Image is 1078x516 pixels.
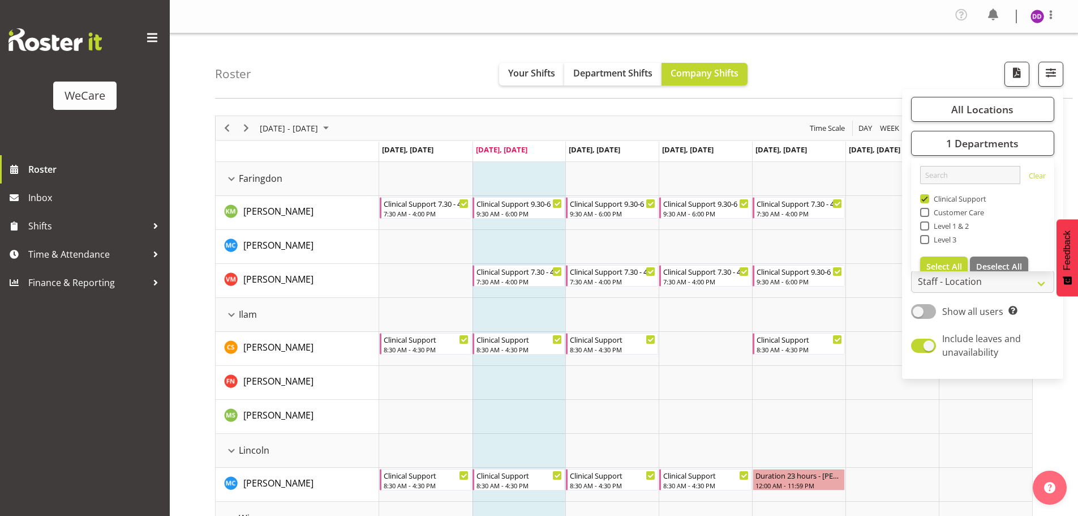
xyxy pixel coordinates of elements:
span: Clinical Support [929,194,987,203]
button: Your Shifts [499,63,564,86]
button: September 08 - 14, 2025 [258,121,334,135]
span: Feedback [1062,231,1072,270]
div: Mary Childs"s event - Clinical Support Begin From Thursday, September 11, 2025 at 8:30:00 AM GMT+... [659,469,751,491]
div: 9:30 AM - 6:00 PM [476,209,562,218]
button: Company Shifts [662,63,748,86]
span: All Locations [951,103,1013,116]
div: Clinical Support 9.30-6 [476,198,562,209]
span: Deselect All [976,261,1022,272]
span: Ilam [239,308,257,321]
div: 9:30 AM - 6:00 PM [570,209,655,218]
div: 8:30 AM - 4:30 PM [384,481,469,490]
span: [PERSON_NAME] [243,375,313,387]
button: Previous [220,121,235,135]
span: Day [857,121,873,135]
span: [DATE], [DATE] [662,144,714,155]
button: All Locations [911,97,1054,122]
div: Previous [217,116,237,140]
a: [PERSON_NAME] [243,408,313,422]
div: WeCare [65,87,105,104]
td: Ilam resource [216,298,379,332]
td: Mary Childs resource [216,468,379,502]
div: 8:30 AM - 4:30 PM [384,345,469,354]
div: Clinical Support [663,470,749,481]
td: Faringdon resource [216,162,379,196]
div: 8:30 AM - 4:30 PM [570,481,655,490]
div: Clinical Support [570,470,655,481]
span: Week [879,121,900,135]
div: Clinical Support 7.30 - 4 [757,198,842,209]
span: [PERSON_NAME] [243,239,313,251]
button: Download a PDF of the roster according to the set date range. [1004,62,1029,87]
div: Clinical Support [384,470,469,481]
span: Include leaves and unavailability [942,332,1021,359]
img: Rosterit website logo [8,28,102,51]
span: [DATE], [DATE] [476,144,527,155]
a: Clear [1029,170,1046,184]
button: Department Shifts [564,63,662,86]
div: Clinical Support 9.30-6 [570,198,655,209]
div: 8:30 AM - 4:30 PM [476,345,562,354]
div: Clinical Support [384,334,469,345]
span: [DATE], [DATE] [382,144,433,155]
div: 7:30 AM - 4:00 PM [757,209,842,218]
div: Viktoriia Molchanova"s event - Clinical Support 7.30 - 4 Begin From Tuesday, September 9, 2025 at... [473,265,565,287]
div: Catherine Stewart"s event - Clinical Support Begin From Friday, September 12, 2025 at 8:30:00 AM ... [753,333,845,355]
div: Clinical Support [570,334,655,345]
div: 7:30 AM - 4:00 PM [570,277,655,286]
span: Your Shifts [508,67,555,79]
div: Mary Childs"s event - Clinical Support Begin From Tuesday, September 9, 2025 at 8:30:00 AM GMT+12... [473,469,565,491]
td: Mehreen Sardar resource [216,400,379,434]
button: Timeline Week [878,121,901,135]
span: [DATE] - [DATE] [259,121,319,135]
a: [PERSON_NAME] [243,272,313,286]
img: help-xxl-2.png [1044,482,1055,493]
div: Viktoriia Molchanova"s event - Clinical Support 7.30 - 4 Begin From Thursday, September 11, 2025 ... [659,265,751,287]
div: Clinical Support [476,334,562,345]
span: Company Shifts [671,67,738,79]
button: Feedback - Show survey [1056,219,1078,296]
button: Timeline Day [857,121,874,135]
a: [PERSON_NAME] [243,476,313,490]
span: [DATE], [DATE] [569,144,620,155]
span: [PERSON_NAME] [243,205,313,218]
span: Show all users [942,305,1003,318]
td: Catherine Stewart resource [216,332,379,366]
span: Customer Care [929,208,985,217]
span: Department Shifts [573,67,652,79]
div: Kishendri Moodley"s event - Clinical Support 9.30-6 Begin From Wednesday, September 10, 2025 at 9... [566,197,658,219]
button: Select All [920,257,968,277]
div: Clinical Support 9.30-6 [757,266,842,277]
span: Faringdon [239,172,282,185]
a: [PERSON_NAME] [243,204,313,218]
button: 1 Departments [911,131,1054,156]
span: Finance & Reporting [28,274,147,291]
div: Viktoriia Molchanova"s event - Clinical Support 9.30-6 Begin From Friday, September 12, 2025 at 9... [753,265,845,287]
input: Search [920,166,1020,184]
td: Firdous Naqvi resource [216,366,379,400]
div: Clinical Support 7.30 - 4 [570,266,655,277]
div: Catherine Stewart"s event - Clinical Support Begin From Monday, September 8, 2025 at 8:30:00 AM G... [380,333,472,355]
div: 8:30 AM - 4:30 PM [757,345,842,354]
span: 1 Departments [946,137,1019,150]
div: Clinical Support 7.30 - 4 [663,266,749,277]
a: [PERSON_NAME] [243,374,313,388]
td: Lincoln resource [216,434,379,468]
div: Clinical Support 7.30 - 4 [476,266,562,277]
div: Catherine Stewart"s event - Clinical Support Begin From Tuesday, September 9, 2025 at 8:30:00 AM ... [473,333,565,355]
span: Time Scale [809,121,846,135]
div: 7:30 AM - 4:00 PM [663,277,749,286]
h4: Roster [215,67,251,80]
a: [PERSON_NAME] [243,340,313,354]
button: Next [239,121,254,135]
div: Duration 23 hours - [PERSON_NAME] [755,470,842,481]
button: Deselect All [970,257,1028,277]
div: Next [237,116,256,140]
td: Viktoriia Molchanova resource [216,264,379,298]
div: Clinical Support [476,470,562,481]
span: [DATE], [DATE] [849,144,900,155]
div: Mary Childs"s event - Duration 23 hours - Mary Childs Begin From Friday, September 12, 2025 at 12... [753,469,845,491]
div: Clinical Support 9.30-6 [663,198,749,209]
span: [DATE], [DATE] [755,144,807,155]
span: Level 3 [929,235,957,244]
